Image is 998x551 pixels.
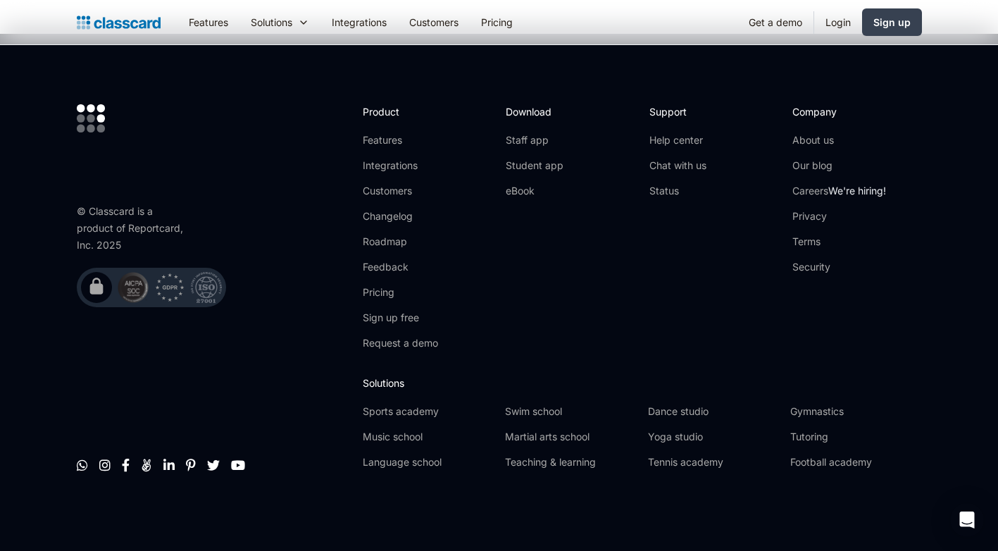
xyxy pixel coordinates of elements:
[505,404,636,419] a: Swim school
[873,15,911,30] div: Sign up
[506,104,563,119] h2: Download
[99,458,111,472] a: 
[648,430,779,444] a: Yoga studio
[77,203,189,254] div: © Classcard is a product of Reportcard, Inc. 2025
[505,455,636,469] a: Teaching & learning
[649,133,706,147] a: Help center
[814,6,862,38] a: Login
[141,458,152,472] a: 
[506,184,563,198] a: eBook
[363,260,438,274] a: Feedback
[363,235,438,249] a: Roadmap
[363,404,494,419] a: Sports academy
[649,184,706,198] a: Status
[320,6,398,38] a: Integrations
[363,455,494,469] a: Language school
[398,6,470,38] a: Customers
[163,458,175,472] a: 
[231,458,245,472] a: 
[792,159,886,173] a: Our blog
[207,458,220,472] a: 
[862,8,922,36] a: Sign up
[251,15,292,30] div: Solutions
[122,458,130,472] a: 
[363,209,438,223] a: Changelog
[363,184,438,198] a: Customers
[648,404,779,419] a: Dance studio
[792,133,886,147] a: About us
[363,285,438,299] a: Pricing
[363,430,494,444] a: Music school
[792,235,886,249] a: Terms
[77,458,88,472] a: 
[505,430,636,444] a: Martial arts school
[792,104,886,119] h2: Company
[792,209,886,223] a: Privacy
[363,336,438,350] a: Request a demo
[737,6,813,38] a: Get a demo
[186,458,196,472] a: 
[792,260,886,274] a: Security
[649,104,706,119] h2: Support
[792,184,886,198] a: CareersWe're hiring!
[790,404,921,419] a: Gymnastics
[363,311,438,325] a: Sign up free
[363,133,438,147] a: Features
[363,104,438,119] h2: Product
[950,503,984,537] div: Open Intercom Messenger
[77,13,161,32] a: home
[506,159,563,173] a: Student app
[239,6,320,38] div: Solutions
[470,6,524,38] a: Pricing
[649,159,706,173] a: Chat with us
[506,133,563,147] a: Staff app
[363,159,438,173] a: Integrations
[790,430,921,444] a: Tutoring
[648,455,779,469] a: Tennis academy
[790,455,921,469] a: Football academy
[828,185,886,197] span: We're hiring!
[363,376,921,390] h2: Solutions
[177,6,239,38] a: Features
